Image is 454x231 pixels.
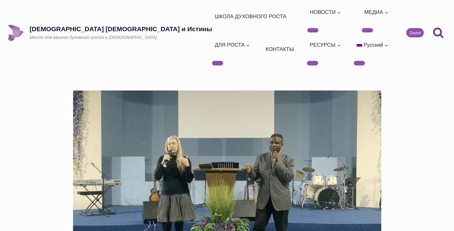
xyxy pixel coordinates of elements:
img: Draudze Gars un Patiesība [7,24,24,41]
span: Русский [364,42,383,48]
button: Дочерние меню РЕСУРСЫ [307,61,318,65]
p: [DEMOGRAPHIC_DATA] [DEMOGRAPHIC_DATA] и Истины [30,25,212,33]
a: Русский [354,33,391,57]
span: МЕДИА [364,8,388,16]
button: Дочерние меню НОВОСТИ [307,28,318,32]
a: ШКОЛА ДУХОВНОГО РОСТА [212,4,289,29]
p: Место для вашего духовного роста в [DEMOGRAPHIC_DATA] [30,35,212,41]
button: Показать форму поиска [430,24,447,41]
a: КОНТАКТЫ [263,37,297,61]
button: Дочерние меню МЕДИА [362,28,373,32]
button: Дочерние меню ДЛЯ РОСТА [212,61,223,65]
span: ДЛЯ РОСТА [215,41,250,49]
a: Ziedot [406,28,424,37]
span: РЕСУРСЫ [310,41,341,49]
span: НОВОСТИ [310,8,341,16]
a: РЕСУРСЫ [307,33,343,57]
a: ДЛЯ РОСТА [212,33,252,57]
button: Дочерние меню [354,61,365,65]
a: [DEMOGRAPHIC_DATA] [DEMOGRAPHIC_DATA] и ИстиныМесто для вашего духовного роста в [DEMOGRAPHIC_DATA] [7,24,212,41]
